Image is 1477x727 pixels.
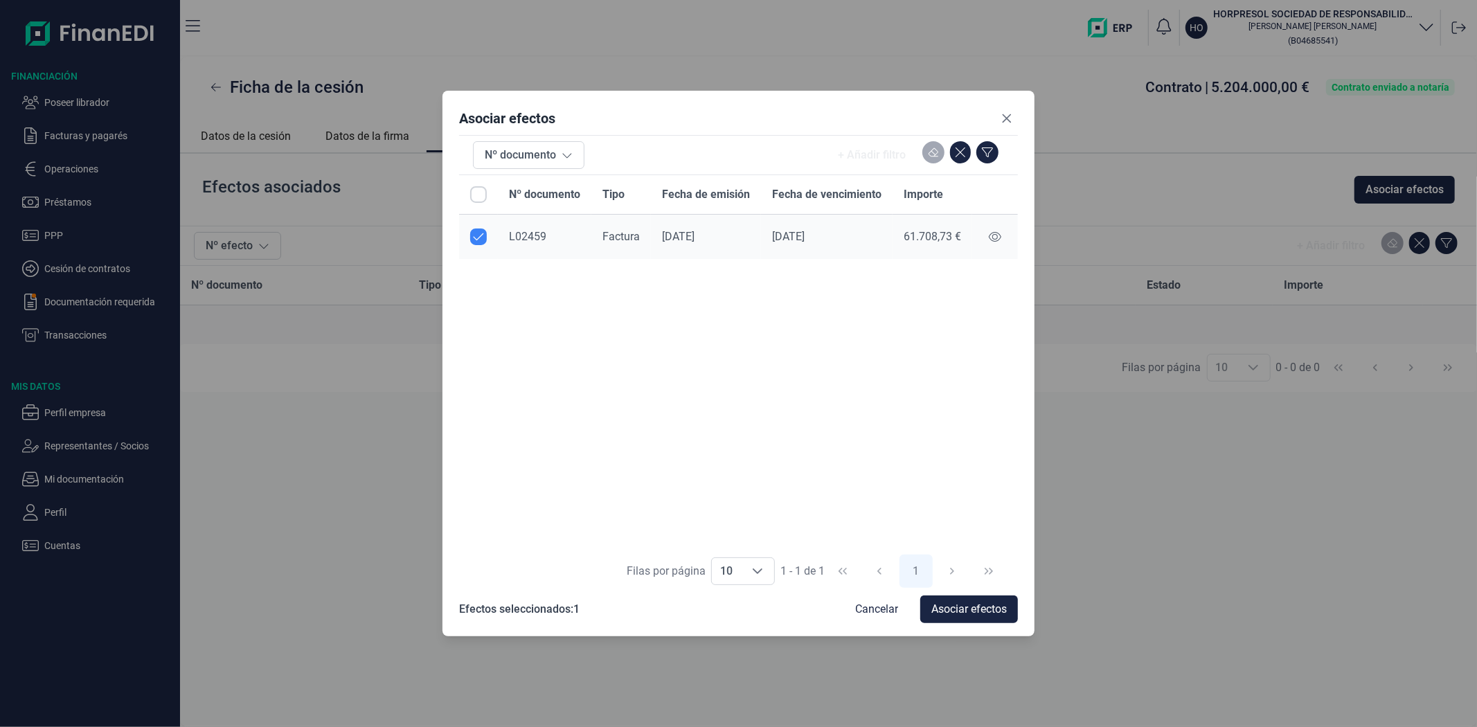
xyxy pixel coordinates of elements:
span: Asociar efectos [931,601,1007,618]
button: Next Page [936,555,969,588]
div: [DATE] [772,230,881,244]
button: Page 1 [899,555,933,588]
button: Cancelar [844,595,909,623]
button: Last Page [972,555,1005,588]
span: 1 - 1 de 1 [780,566,825,577]
span: Nº documento [509,186,580,203]
button: Close [996,107,1018,129]
span: Efectos seleccionados: 1 [459,601,580,618]
span: Fecha de vencimiento [772,186,881,203]
span: Fecha de emisión [662,186,750,203]
div: Filas por página [627,563,706,580]
div: Choose [741,558,774,584]
span: Tipo [602,186,625,203]
div: [DATE] [662,230,750,244]
span: Importe [904,186,943,203]
span: L02459 [509,230,546,243]
button: Asociar efectos [920,595,1018,623]
span: 10 [712,558,741,584]
button: Previous Page [863,555,896,588]
button: Nº documento [473,141,584,169]
div: Row Unselected null [470,228,487,245]
div: Asociar efectos [459,109,555,128]
div: All items unselected [470,186,487,203]
span: Cancelar [855,601,898,618]
div: 61.708,73 € [904,230,961,244]
button: First Page [826,555,859,588]
span: Factura [602,230,640,243]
